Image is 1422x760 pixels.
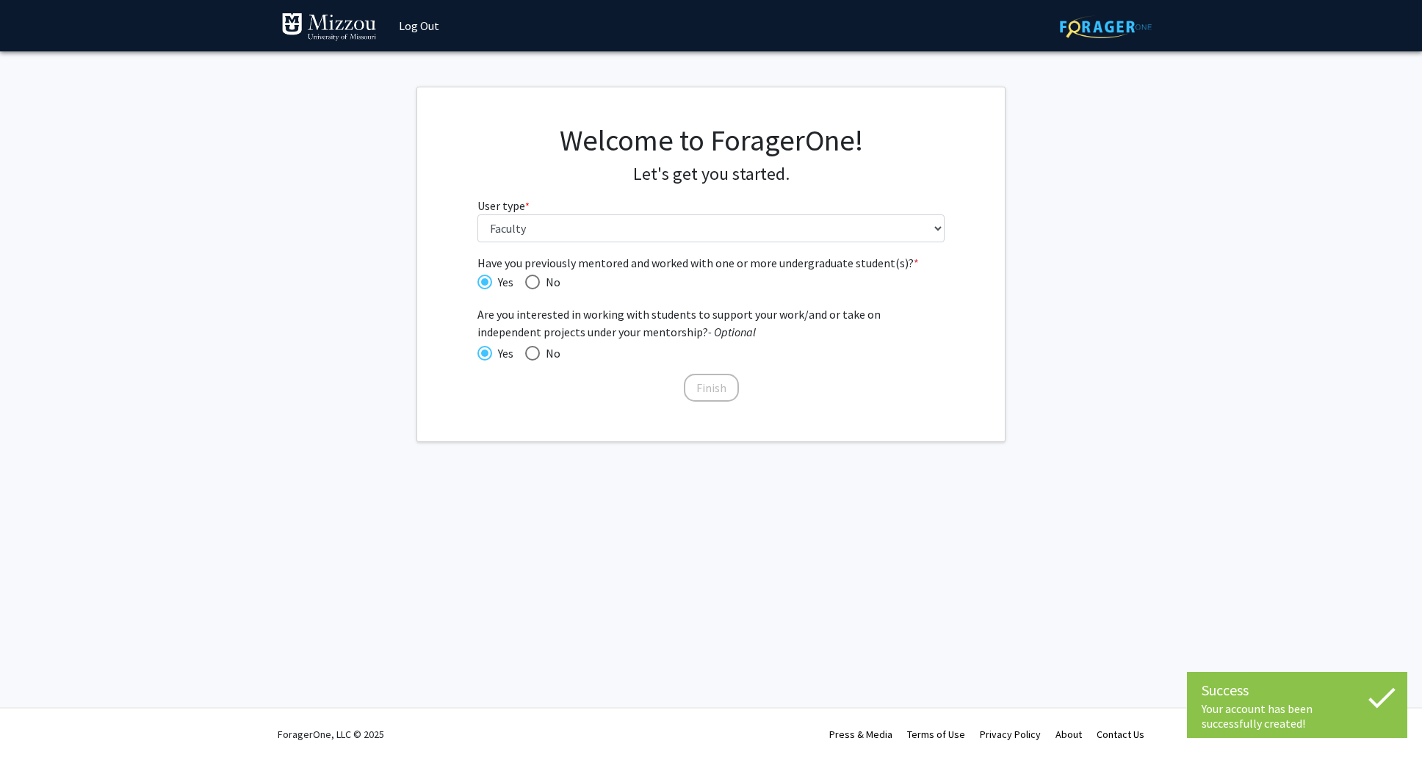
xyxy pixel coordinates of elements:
span: Have you previously mentored and worked with one or more undergraduate student(s)? [477,254,945,272]
a: Terms of Use [907,728,965,741]
a: Press & Media [829,728,892,741]
iframe: Chat [11,694,62,749]
h1: Welcome to ForagerOne! [477,123,945,158]
button: Finish [684,374,739,402]
div: Your account has been successfully created! [1202,701,1393,731]
a: Privacy Policy [980,728,1041,741]
div: ForagerOne, LLC © 2025 [278,709,384,760]
span: Yes [492,273,513,291]
mat-radio-group: Have you previously mentored and worked with one or more undergraduate student(s)? [477,272,945,291]
span: Are you interested in working with students to support your work/and or take on independent proje... [477,305,945,341]
img: ForagerOne Logo [1060,15,1152,38]
span: No [540,273,560,291]
i: - Optional [708,325,756,339]
a: About [1055,728,1082,741]
div: Success [1202,679,1393,701]
span: No [540,344,560,362]
label: User type [477,197,530,214]
a: Contact Us [1097,728,1144,741]
h4: Let's get you started. [477,164,945,185]
img: University of Missouri Logo [281,12,377,42]
span: Yes [492,344,513,362]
